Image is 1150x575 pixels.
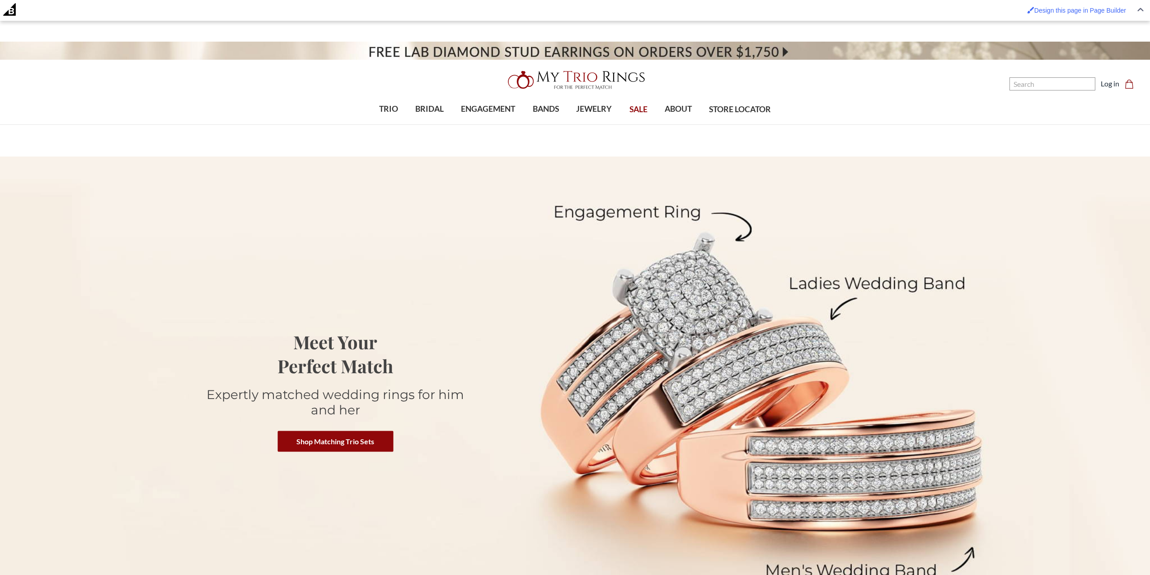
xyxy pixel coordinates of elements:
button: submenu toggle [384,124,393,125]
a: SALE [620,95,656,124]
a: Enabled brush for page builder edit. Design this page in Page Builder [1023,2,1131,19]
img: Close Admin Bar [1137,8,1144,12]
span: Design this page in Page Builder [1034,7,1126,14]
button: submenu toggle [674,124,683,125]
a: STORE LOCATOR [700,95,779,124]
span: ENGAGEMENT [461,103,515,115]
span: BRIDAL [415,103,444,115]
img: My Trio Rings [503,66,648,95]
button: submenu toggle [483,124,493,125]
span: STORE LOCATOR [709,104,771,115]
a: ABOUT [656,95,700,124]
button: submenu toggle [425,124,434,125]
button: submenu toggle [590,124,599,125]
a: Cart with 0 items [1125,78,1139,89]
svg: cart.cart_preview [1125,80,1134,89]
span: JEWELRY [576,103,612,115]
a: Log in [1101,78,1119,89]
button: submenu toggle [541,124,550,125]
a: TRIO [371,95,407,124]
span: TRIO [379,103,398,115]
img: Enabled brush for page builder edit. [1027,6,1034,14]
a: My Trio Rings [333,66,817,95]
span: BANDS [533,103,559,115]
input: Search [1009,77,1095,90]
a: ENGAGEMENT [452,95,524,124]
a: JEWELRY [568,95,620,124]
span: ABOUT [665,103,692,115]
a: BANDS [524,95,568,124]
a: BRIDAL [407,95,452,124]
span: SALE [629,104,648,115]
a: Shop Matching Trio Sets [277,431,393,451]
